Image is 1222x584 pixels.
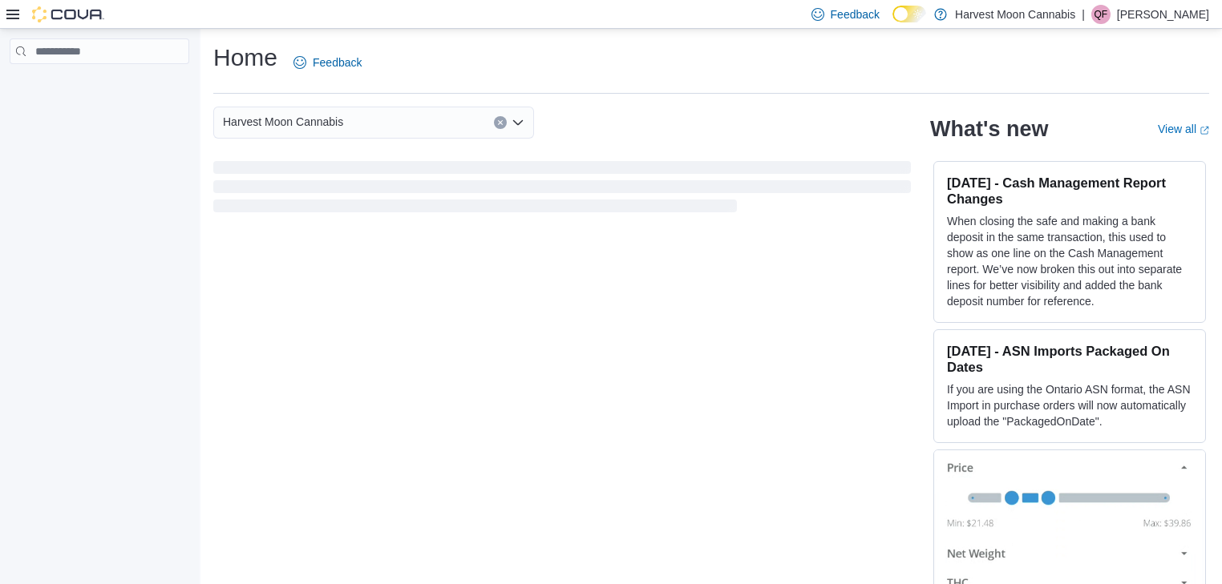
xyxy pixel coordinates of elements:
div: Quentin Flegel [1091,5,1111,24]
span: Feedback [831,6,880,22]
h2: What's new [930,116,1048,142]
a: Feedback [287,46,368,79]
a: View allExternal link [1158,123,1209,135]
p: Harvest Moon Cannabis [955,5,1075,24]
span: Feedback [313,54,362,70]
span: QF [1095,5,1108,24]
input: Dark Mode [892,6,926,22]
button: Open list of options [512,116,524,129]
img: Cova [32,6,104,22]
nav: Complex example [10,67,189,106]
button: Clear input [494,116,507,129]
h3: [DATE] - Cash Management Report Changes [947,175,1192,207]
svg: External link [1200,126,1209,135]
p: [PERSON_NAME] [1117,5,1209,24]
h3: [DATE] - ASN Imports Packaged On Dates [947,343,1192,375]
p: If you are using the Ontario ASN format, the ASN Import in purchase orders will now automatically... [947,381,1192,429]
p: When closing the safe and making a bank deposit in the same transaction, this used to show as one... [947,213,1192,309]
span: Dark Mode [892,22,893,23]
h1: Home [213,42,277,74]
p: | [1082,5,1085,24]
span: Harvest Moon Cannabis [223,112,343,131]
span: Loading [213,164,911,215]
